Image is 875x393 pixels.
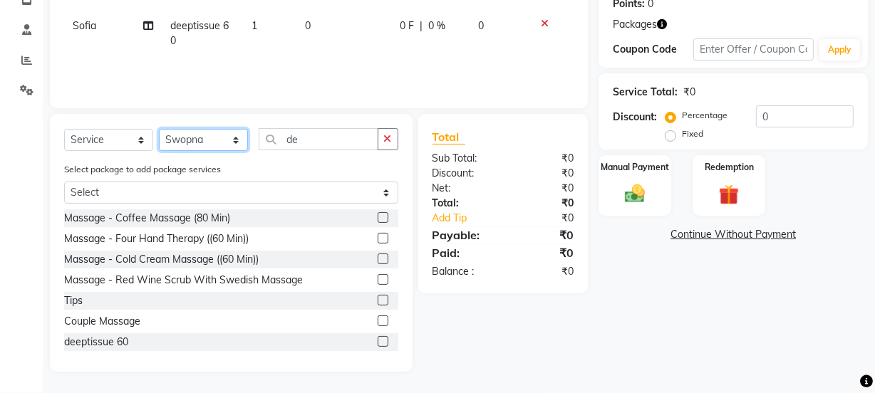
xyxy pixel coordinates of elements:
span: Sofia [73,19,96,32]
div: Discount: [422,166,503,181]
label: Percentage [682,109,728,122]
div: deeptissue 60 [64,335,128,350]
img: _cash.svg [618,182,651,206]
span: Packages [613,17,657,32]
a: Continue Without Payment [601,227,865,242]
input: Enter Offer / Coupon Code [693,38,814,61]
div: Balance : [422,264,503,279]
a: Add Tip [422,211,517,226]
div: Paid: [422,244,503,261]
span: 0 [306,19,311,32]
span: 0 [478,19,484,32]
div: Massage - Four Hand Therapy ((60 Min)) [64,231,249,246]
span: Total [433,130,465,145]
div: Couple Massage [64,314,140,329]
div: ₹0 [503,244,584,261]
div: ₹0 [503,151,584,166]
div: Payable: [422,226,503,243]
div: Coupon Code [613,42,693,57]
button: Apply [819,39,860,61]
span: deeptissue 60 [170,19,229,47]
div: Sub Total: [422,151,503,166]
span: | [420,19,423,33]
div: Service Total: [613,85,678,100]
label: Redemption [705,161,754,174]
div: Discount: [613,110,657,125]
span: 1 [252,19,257,32]
div: Massage - Cold Cream Massage ((60 Min)) [64,252,259,267]
label: Select package to add package services [64,163,221,176]
span: 0 F [400,19,414,33]
div: ₹0 [503,181,584,196]
div: Tips [64,293,83,308]
div: ₹0 [503,166,584,181]
label: Manual Payment [601,161,669,174]
div: Massage - Red Wine Scrub With Swedish Massage [64,273,303,288]
span: 0 % [428,19,445,33]
img: _gift.svg [713,182,745,207]
div: ₹0 [517,211,584,226]
div: ₹0 [683,85,695,100]
div: ₹0 [503,226,584,243]
div: Massage - Coffee Massage (80 Min) [64,211,230,226]
div: Net: [422,181,503,196]
label: Fixed [682,127,703,140]
div: Total: [422,196,503,211]
input: Search or Scan [259,128,378,150]
div: ₹0 [503,264,584,279]
div: ₹0 [503,196,584,211]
